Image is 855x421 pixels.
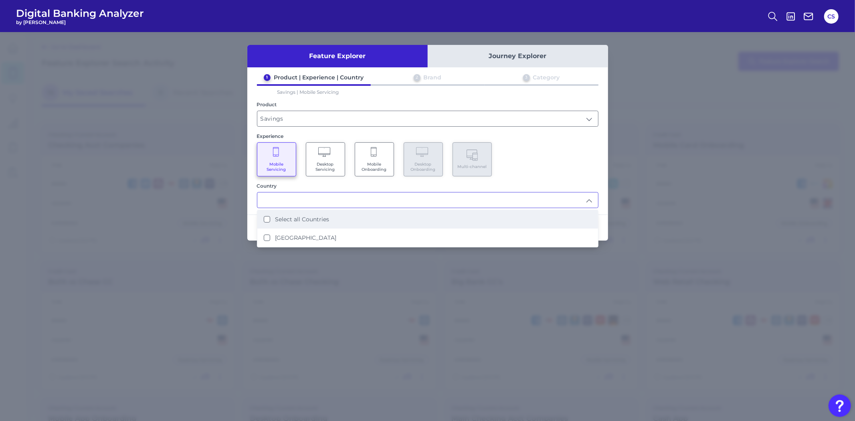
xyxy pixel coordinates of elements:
button: CS [824,9,839,24]
div: 3 [523,74,530,81]
span: Digital Banking Analyzer [16,7,144,19]
span: Mobile Servicing [261,162,292,172]
button: Journey Explorer [428,45,608,67]
span: Desktop Servicing [310,162,341,172]
button: Mobile Onboarding [355,142,394,176]
div: Brand [424,74,442,81]
div: Product [257,101,598,107]
label: Select all Countries [275,216,329,223]
button: Open Resource Center [829,395,851,417]
span: Desktop Onboarding [408,162,439,172]
div: 2 [414,74,420,81]
span: Mobile Onboarding [359,162,390,172]
button: Mobile Servicing [257,142,296,176]
button: Multi-channel [453,142,492,176]
label: [GEOGRAPHIC_DATA] [275,234,336,241]
button: Desktop Servicing [306,142,345,176]
div: 1 [264,74,271,81]
button: Desktop Onboarding [404,142,443,176]
span: by [PERSON_NAME] [16,19,144,25]
div: Country [257,183,598,189]
div: Product | Experience | Country [274,74,364,81]
div: Category [533,74,560,81]
p: Savings | Mobile Servicing [257,89,360,95]
span: Multi-channel [457,164,487,169]
button: Feature Explorer [247,45,428,67]
div: Experience [257,133,598,139]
